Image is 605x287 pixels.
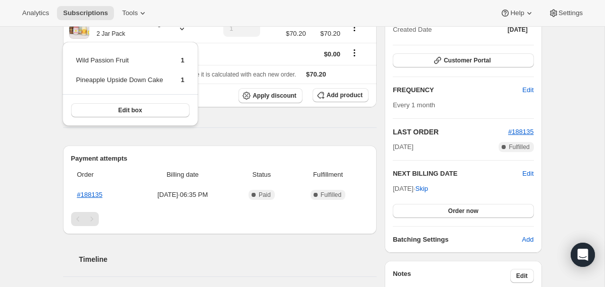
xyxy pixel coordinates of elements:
span: Paid [259,191,271,199]
h2: Timeline [79,254,377,264]
span: 1 [180,76,184,84]
span: [DATE] [508,26,528,34]
span: Billing date [136,170,230,180]
button: [DATE] [502,23,534,37]
span: Fulfillment [293,170,362,180]
span: $0.00 [324,50,341,58]
td: Pineapple Upside Down Cake [76,75,164,93]
nav: Pagination [71,212,369,226]
span: Edit box [118,106,142,114]
button: Analytics [16,6,55,20]
span: Status [236,170,287,180]
div: Open Intercom Messenger [571,243,595,267]
span: Add [522,235,533,245]
span: Fulfilled [321,191,341,199]
span: Edit [522,85,533,95]
span: Tools [122,9,138,17]
span: Analytics [22,9,49,17]
button: Customer Portal [393,53,533,67]
div: Probiotic Coconut Yogurt [89,19,169,39]
span: $70.20 [306,70,326,78]
span: Help [510,9,524,17]
span: Order now [448,207,478,215]
h3: Notes [393,269,510,283]
span: [DATE] · 06:35 PM [136,190,230,200]
span: 1 [180,56,184,64]
span: Edit [516,272,528,280]
button: Edit box [71,103,190,117]
span: [DATE] · [393,185,428,192]
button: Product actions [346,22,362,33]
span: $70.20 [312,29,340,39]
button: Order now [393,204,533,218]
h6: Batching Settings [393,235,522,245]
span: Customer Portal [444,56,491,64]
span: Add product [327,91,362,99]
button: Subscriptions [57,6,114,20]
button: Edit [522,169,533,179]
span: Subscriptions [63,9,108,17]
a: #188135 [77,191,103,198]
span: $70.20 [286,29,306,39]
span: [DATE] [393,142,413,152]
button: Skip [409,181,434,197]
h2: Payment attempts [71,154,369,164]
span: Settings [559,9,583,17]
button: Edit [516,82,539,98]
span: Apply discount [253,92,296,100]
button: Apply discount [238,88,302,103]
span: Created Date [393,25,432,35]
small: 2 Jar Pack [97,30,126,37]
td: Wild Passion Fruit [76,55,164,74]
button: #188135 [508,127,534,137]
button: Settings [542,6,589,20]
h2: FREQUENCY [393,85,522,95]
button: Shipping actions [346,47,362,58]
span: Fulfilled [509,143,529,151]
button: Help [494,6,540,20]
button: Edit [510,269,534,283]
span: Every 1 month [393,101,435,109]
span: Skip [415,184,428,194]
button: Tools [116,6,154,20]
button: Add product [313,88,369,102]
th: Order [71,164,133,186]
a: #188135 [508,128,534,135]
button: Add [516,232,539,248]
h2: LAST ORDER [393,127,508,137]
h2: NEXT BILLING DATE [393,169,522,179]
